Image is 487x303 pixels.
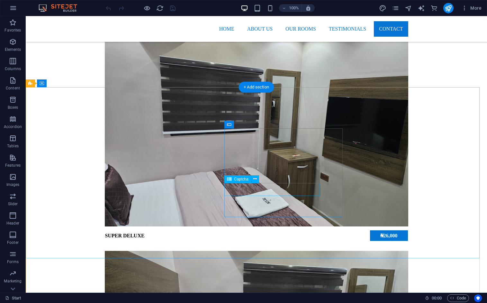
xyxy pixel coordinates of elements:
[239,82,274,93] div: + Add section
[4,124,22,129] p: Accordion
[5,294,21,302] a: Click to cancel selection. Double-click to open Pages
[7,143,19,149] p: Tables
[405,5,412,12] i: Navigator
[5,28,21,33] p: Favorites
[156,5,164,12] i: Reload page
[6,221,19,226] p: Header
[4,279,22,284] p: Marketing
[156,4,164,12] button: reload
[7,259,19,264] p: Forms
[430,4,438,12] button: commerce
[6,86,20,91] p: Content
[392,5,399,12] i: Pages (Ctrl+Alt+S)
[430,5,438,12] i: Commerce
[379,5,386,12] i: Design (Ctrl+Alt+Y)
[445,5,452,12] i: Publish
[279,4,302,12] button: 100%
[143,4,151,12] button: Click here to leave preview mode and continue editing
[5,47,21,52] p: Elements
[392,4,400,12] button: pages
[234,177,248,181] span: Captcha
[450,294,466,302] span: Code
[447,294,469,302] button: Code
[379,4,387,12] button: design
[5,66,21,71] p: Columns
[37,4,85,12] img: Editor Logo
[7,240,19,245] p: Footer
[8,201,18,207] p: Slider
[461,5,482,11] span: More
[425,294,442,302] h6: Session time
[418,4,425,12] button: text_generator
[459,3,484,13] button: More
[6,182,20,187] p: Images
[5,163,21,168] p: Features
[418,5,425,12] i: AI Writer
[8,105,18,110] p: Boxes
[305,5,311,11] i: On resize automatically adjust zoom level to fit chosen device.
[405,4,412,12] button: navigator
[432,294,442,302] span: 00 00
[289,4,299,12] h6: 100%
[474,294,482,302] button: Usercentrics
[443,3,454,13] button: publish
[436,296,437,300] span: :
